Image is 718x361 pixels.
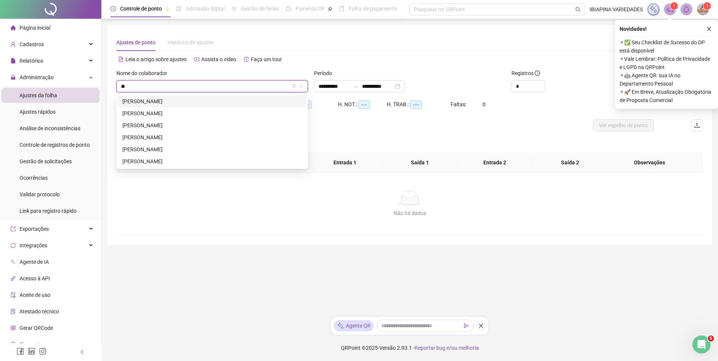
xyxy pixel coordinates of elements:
span: Integrações [20,242,47,248]
span: Gestão de férias [241,6,279,12]
span: pushpin [328,7,332,11]
span: Folha de pagamento [349,6,397,12]
span: facebook [17,347,24,355]
span: lock [11,75,16,80]
span: ⚬ ✅ Seu Checklist de Sucesso do DP está disponível [620,38,713,55]
span: home [11,25,16,30]
span: Gerar QRCode [20,325,53,331]
span: notification [667,6,673,13]
span: filter [292,84,296,89]
span: dollar [11,342,16,347]
div: Agente QR [334,320,374,331]
div: H. TRAB.: [387,100,451,109]
div: [PERSON_NAME] [122,97,302,105]
span: youtube [194,57,199,62]
span: pushpin [165,7,169,11]
span: ⚬ 🚀 Em Breve, Atualização Obrigatória de Proposta Comercial [620,88,713,104]
span: export [11,226,16,232]
span: Ajustes rápidos [20,109,56,115]
div: CASSIO GABRIEL ARAUJO DE SOUZA [118,95,306,107]
img: sparkle-icon.fc2bf0ac1784a2077858766a79e2daf3.svg [649,5,658,14]
span: ⚬ Vale Lembrar: Política de Privacidade e LGPD na QRPoint [620,55,713,71]
span: Leia o artigo sobre ajustes [125,56,187,62]
span: close [478,323,484,328]
span: Aceite de uso [20,292,50,298]
span: Controle de registros de ponto [20,142,90,148]
span: Gestão de solicitações [20,158,72,164]
span: Acesso à API [20,275,50,281]
th: Entrada 1 [307,152,382,173]
span: --:-- [358,101,370,109]
span: Ajustes de ponto [116,39,155,45]
span: left [80,349,85,355]
span: Atestado técnico [20,308,59,314]
footer: QRPoint © 2025 - 2.93.1 - [101,335,718,361]
span: Observações [608,158,691,167]
span: info-circle [535,71,540,76]
div: [PERSON_NAME] [122,157,302,165]
span: Histórico de ajustes [167,39,213,45]
span: qrcode [11,325,16,331]
div: JUCELIA LEAO DE ARAUJO [118,155,306,167]
div: [PERSON_NAME] [122,133,302,141]
span: Registros [511,69,540,77]
th: Saída 1 [382,152,457,173]
span: Admissão digital [186,6,225,12]
span: user-add [11,42,16,47]
iframe: Intercom live chat [692,335,710,353]
div: [PERSON_NAME] [122,145,302,153]
span: sun [231,6,237,11]
div: [PERSON_NAME] [122,109,302,117]
div: JOSÉ LEONARDO SILVA SOUZA [118,143,306,155]
img: sparkle-icon.fc2bf0ac1784a2077858766a79e2daf3.svg [337,322,344,330]
span: Administração [20,74,54,80]
div: H. NOT.: [338,100,387,109]
span: Cadastros [20,41,44,47]
span: send [464,323,469,328]
div: JONES ALVES MAIA [118,119,306,131]
sup: Atualize o seu contato no menu Meus Dados [703,2,711,10]
span: 1 [673,3,676,9]
span: Painel do DP [296,6,325,12]
span: swap-right [353,83,359,89]
span: Novidades ! [620,25,647,33]
span: book [339,6,344,11]
span: dashboard [286,6,291,11]
span: search [575,7,581,12]
span: Controle de ponto [120,6,162,12]
div: JOSÉ GABRIEL LISBOA ROCHA [118,131,306,143]
span: sync [11,243,16,248]
span: 0 [483,101,486,107]
div: DINACY ARAUJO DE SOUSA [118,107,306,119]
span: Versão [379,345,396,351]
span: Assista o vídeo [201,56,236,62]
span: file-done [176,6,181,11]
span: IBIAPINA VARIEDADES [590,5,643,14]
span: file [11,58,16,63]
span: instagram [39,347,47,355]
span: Exportações [20,226,49,232]
span: solution [11,309,16,314]
th: Entrada 2 [457,152,532,173]
span: Financeiro [20,341,44,347]
span: api [11,276,16,281]
span: down [299,84,304,89]
img: 40746 [697,4,709,15]
span: --:-- [410,101,422,109]
span: clock-circle [110,6,116,11]
span: Faltas: [451,101,468,107]
span: Faça um tour [251,56,282,62]
span: close [706,26,712,32]
span: Ocorrências [20,175,48,181]
span: Agente de IA [20,259,49,265]
span: Validar protocolo [20,191,60,197]
span: Ajustes da folha [20,92,57,98]
span: Reportar bug e/ou melhoria [415,345,479,351]
div: [PERSON_NAME] [122,121,302,129]
span: Link para registro rápido [20,208,77,214]
span: upload [694,122,700,128]
span: ⚬ 🤖 Agente QR: sua IA no Departamento Pessoal [620,71,713,88]
span: audit [11,292,16,298]
span: bell [683,6,690,13]
div: HE 3: [289,100,338,109]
